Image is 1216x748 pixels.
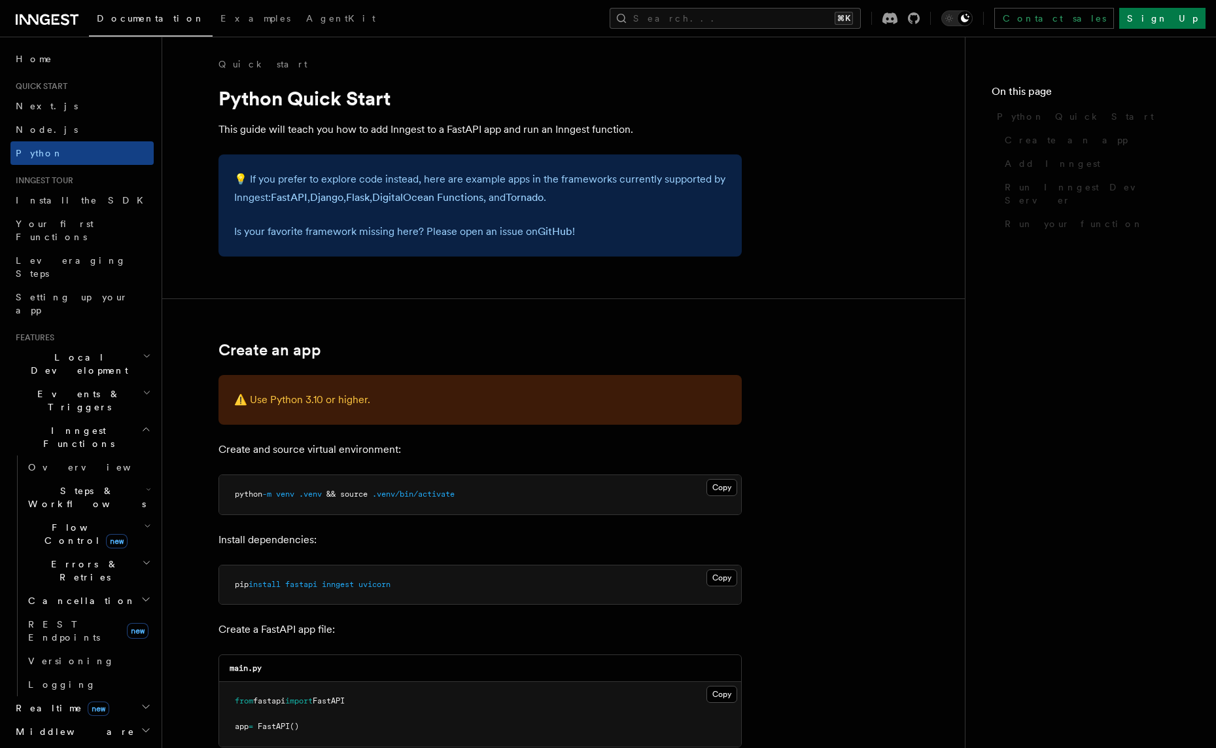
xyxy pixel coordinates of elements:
[10,47,154,71] a: Home
[999,128,1190,152] a: Create an app
[249,722,253,731] span: =
[16,195,151,205] span: Install the SDK
[340,490,368,499] span: source
[306,13,375,24] span: AgentKit
[299,490,322,499] span: .venv
[230,664,262,673] code: main.py
[538,225,572,238] a: GitHub
[322,580,354,589] span: inngest
[218,620,742,639] p: Create a FastAPI app file:
[28,656,114,666] span: Versioning
[1005,181,1190,207] span: Run Inngest Dev Server
[16,219,94,242] span: Your first Functions
[28,679,96,690] span: Logging
[16,292,128,315] span: Setting up your app
[1005,157,1100,170] span: Add Inngest
[999,175,1190,212] a: Run Inngest Dev Server
[276,490,294,499] span: venv
[28,619,100,643] span: REST Endpoints
[88,702,109,716] span: new
[23,589,154,613] button: Cancellation
[10,720,154,743] button: Middleware
[218,58,307,71] a: Quick start
[506,191,544,204] a: Tornado
[234,391,726,409] p: ⚠️ Use Python 3.10 or higher.
[220,13,290,24] span: Examples
[89,4,213,37] a: Documentation
[10,382,154,419] button: Events & Triggers
[10,175,73,186] span: Inngest tour
[326,490,336,499] span: &&
[10,141,154,165] a: Python
[372,490,455,499] span: .venv/bin/activate
[23,484,146,510] span: Steps & Workflows
[218,120,742,139] p: This guide will teach you how to add Inngest to a FastAPI app and run an Inngest function.
[127,623,148,639] span: new
[271,191,307,204] a: FastAPI
[285,580,317,589] span: fastapi
[346,191,370,204] a: Flask
[941,10,973,26] button: Toggle dark mode
[106,534,128,548] span: new
[235,696,253,705] span: from
[16,52,52,65] span: Home
[218,341,321,359] a: Create an app
[23,613,154,649] a: REST Endpointsnew
[994,8,1114,29] a: Contact sales
[235,490,262,499] span: python
[10,346,154,382] button: Local Development
[358,580,391,589] span: uvicorn
[16,148,63,158] span: Python
[372,191,483,204] a: DigitalOcean Functions
[706,569,737,586] button: Copy
[10,285,154,322] a: Setting up your app
[23,594,136,607] span: Cancellation
[23,558,142,584] span: Errors & Retries
[10,725,135,738] span: Middleware
[10,118,154,141] a: Node.js
[999,152,1190,175] a: Add Inngest
[218,531,742,549] p: Install dependencies:
[249,580,281,589] span: install
[23,552,154,589] button: Errors & Retries
[23,521,144,547] span: Flow Control
[218,86,742,110] h1: Python Quick Start
[992,84,1190,105] h4: On this page
[16,124,78,135] span: Node.js
[10,419,154,455] button: Inngest Functions
[10,702,109,715] span: Realtime
[253,696,285,705] span: fastapi
[10,351,143,377] span: Local Development
[285,696,313,705] span: import
[10,424,141,450] span: Inngest Functions
[213,4,298,35] a: Examples
[16,101,78,111] span: Next.js
[835,12,853,25] kbd: ⌘K
[23,673,154,696] a: Logging
[23,479,154,516] button: Steps & Workflows
[10,212,154,249] a: Your first Functions
[1005,217,1143,230] span: Run your function
[706,479,737,496] button: Copy
[997,110,1154,123] span: Python Quick Start
[999,212,1190,236] a: Run your function
[23,516,154,552] button: Flow Controlnew
[313,696,345,705] span: FastAPI
[10,188,154,212] a: Install the SDK
[234,170,726,207] p: 💡 If you prefer to explore code instead, here are example apps in the frameworks currently suppor...
[10,455,154,696] div: Inngest Functions
[10,81,67,92] span: Quick start
[610,8,861,29] button: Search...⌘K
[10,387,143,414] span: Events & Triggers
[298,4,383,35] a: AgentKit
[262,490,271,499] span: -m
[310,191,343,204] a: Django
[16,255,126,279] span: Leveraging Steps
[10,249,154,285] a: Leveraging Steps
[23,649,154,673] a: Versioning
[992,105,1190,128] a: Python Quick Start
[1119,8,1206,29] a: Sign Up
[10,94,154,118] a: Next.js
[706,686,737,703] button: Copy
[258,722,290,731] span: FastAPI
